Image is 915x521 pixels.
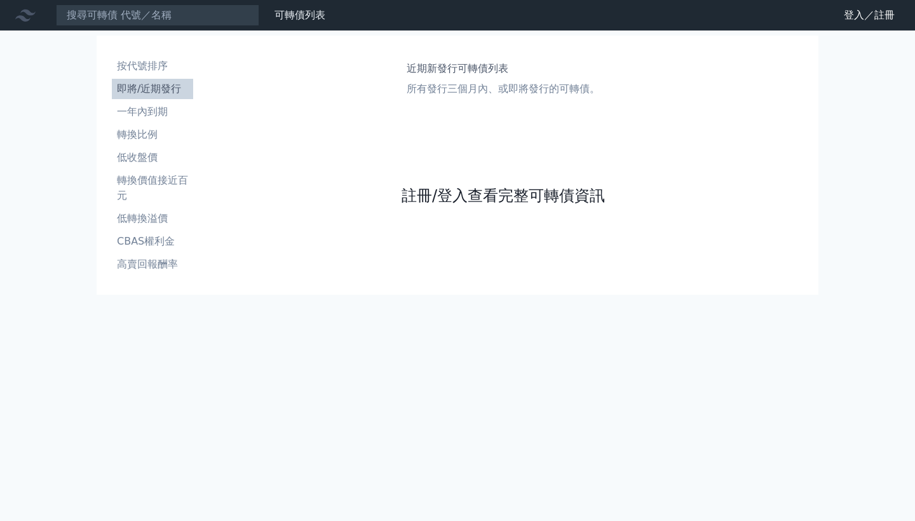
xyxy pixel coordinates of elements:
[112,81,193,97] li: 即將/近期發行
[112,79,193,99] a: 即將/近期發行
[274,9,325,21] a: 可轉債列表
[56,4,259,26] input: 搜尋可轉債 代號／名稱
[834,5,905,25] a: 登入／註冊
[112,211,193,226] li: 低轉換溢價
[112,104,193,119] li: 一年內到期
[112,127,193,142] li: 轉換比例
[112,56,193,76] a: 按代號排序
[112,173,193,203] li: 轉換價值接近百元
[112,234,193,249] li: CBAS權利金
[112,170,193,206] a: 轉換價值接近百元
[112,147,193,168] a: 低收盤價
[112,150,193,165] li: 低收盤價
[407,61,600,76] h1: 近期新發行可轉債列表
[112,58,193,74] li: 按代號排序
[112,254,193,274] a: 高賣回報酬率
[112,257,193,272] li: 高賣回報酬率
[407,81,600,97] p: 所有發行三個月內、或即將發行的可轉債。
[112,231,193,252] a: CBAS權利金
[112,208,193,229] a: 低轉換溢價
[402,186,605,206] a: 註冊/登入查看完整可轉債資訊
[112,125,193,145] a: 轉換比例
[112,102,193,122] a: 一年內到期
